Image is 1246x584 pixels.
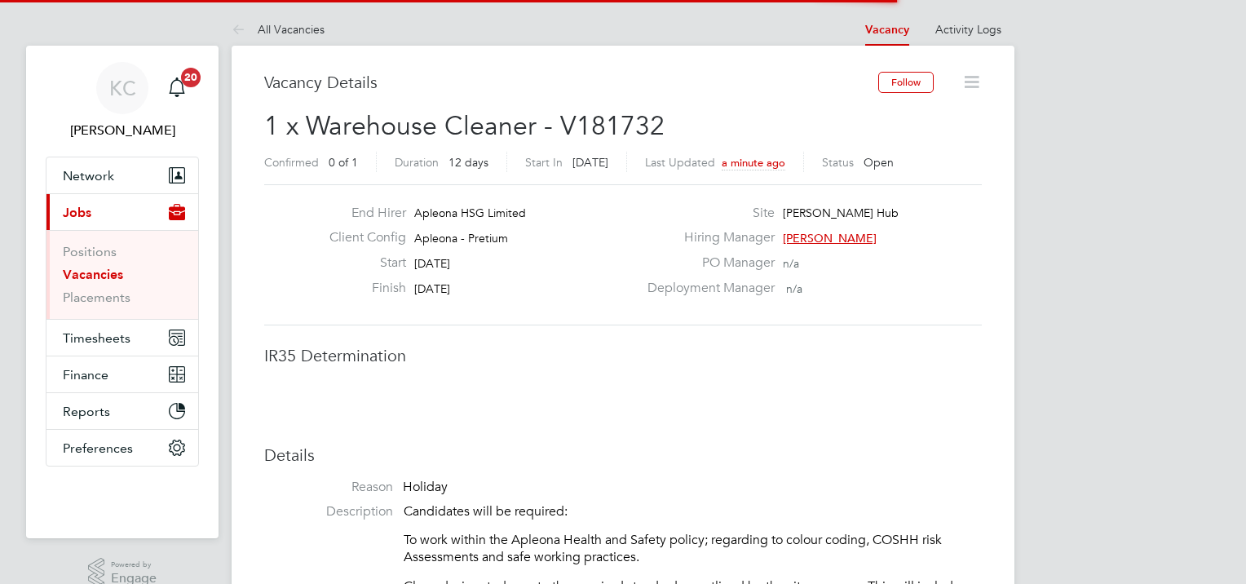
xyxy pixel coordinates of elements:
[414,256,450,271] span: [DATE]
[638,229,775,246] label: Hiring Manager
[329,155,358,170] span: 0 of 1
[822,155,854,170] label: Status
[161,62,193,114] a: 20
[786,281,802,296] span: n/a
[264,445,982,466] h3: Details
[414,231,508,246] span: Apleona - Pretium
[63,244,117,259] a: Positions
[63,440,133,456] span: Preferences
[645,155,715,170] label: Last Updated
[264,503,393,520] label: Description
[316,229,406,246] label: Client Config
[935,22,1001,37] a: Activity Logs
[638,254,775,272] label: PO Manager
[46,230,198,319] div: Jobs
[46,430,198,466] button: Preferences
[46,393,198,429] button: Reports
[63,367,108,383] span: Finance
[316,205,406,222] label: End Hirer
[395,155,439,170] label: Duration
[46,356,198,392] button: Finance
[46,121,199,140] span: Karen Chatfield
[783,256,799,271] span: n/a
[783,231,877,246] span: [PERSON_NAME]
[109,77,136,99] span: KC
[414,281,450,296] span: [DATE]
[448,155,488,170] span: 12 days
[111,558,157,572] span: Powered by
[46,194,198,230] button: Jobs
[264,345,982,366] h3: IR35 Determination
[414,206,526,220] span: Apleona HSG Limited
[46,157,198,193] button: Network
[722,156,785,170] span: a minute ago
[46,320,198,356] button: Timesheets
[264,155,319,170] label: Confirmed
[264,72,878,93] h3: Vacancy Details
[865,23,909,37] a: Vacancy
[63,267,123,282] a: Vacancies
[525,155,563,170] label: Start In
[63,290,130,305] a: Placements
[864,155,894,170] span: Open
[63,168,114,184] span: Network
[46,62,199,140] a: KC[PERSON_NAME]
[404,503,982,520] p: Candidates will be required:
[783,206,899,220] span: [PERSON_NAME] Hub
[878,72,934,93] button: Follow
[638,280,775,297] label: Deployment Manager
[63,330,130,346] span: Timesheets
[638,205,775,222] label: Site
[572,155,608,170] span: [DATE]
[26,46,219,538] nav: Main navigation
[46,483,199,509] img: fastbook-logo-retina.png
[316,280,406,297] label: Finish
[404,532,982,566] p: To work within the Apleona Health and Safety policy; regarding to colour coding, COSHH risk Asses...
[264,479,393,496] label: Reason
[46,483,199,509] a: Go to home page
[63,404,110,419] span: Reports
[232,22,325,37] a: All Vacancies
[181,68,201,87] span: 20
[403,479,448,495] span: Holiday
[264,110,665,142] span: 1 x Warehouse Cleaner - V181732
[63,205,91,220] span: Jobs
[316,254,406,272] label: Start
